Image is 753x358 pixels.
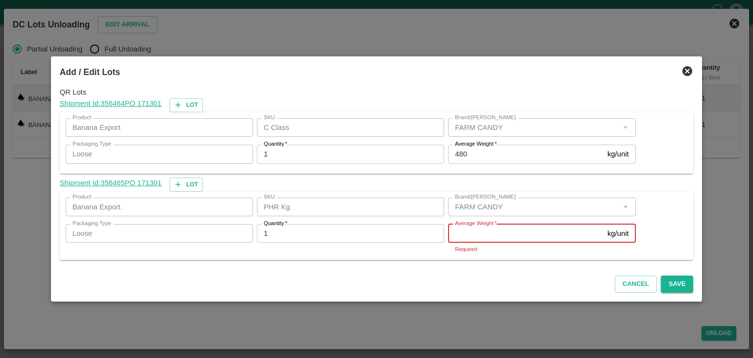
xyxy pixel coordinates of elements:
label: Brand/[PERSON_NAME] [455,114,516,122]
input: Create Brand/Marka [451,201,616,213]
label: Average Weight [455,220,497,228]
label: Average Weight [455,140,497,148]
label: Brand/[PERSON_NAME] [455,193,516,201]
label: Packaging Type [73,140,111,148]
label: Quantity [264,140,287,148]
p: kg/unit [607,228,629,239]
label: Product [73,193,91,201]
label: SKU [264,114,275,122]
button: Save [661,276,693,293]
button: Cancel [615,276,657,293]
label: Packaging Type [73,220,111,228]
a: Shipment Id:356464PO 171301 [60,98,162,112]
button: Lot [170,178,203,192]
input: Create Brand/Marka [451,121,616,134]
label: Product [73,114,91,122]
span: QR Lots [60,87,694,98]
p: Required [455,245,628,254]
a: Shipment Id:356465PO 171301 [60,178,162,192]
b: Add / Edit Lots [60,67,120,77]
label: SKU [264,193,275,201]
p: kg/unit [607,149,629,159]
button: Lot [170,98,203,112]
label: Quantity [264,220,287,228]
